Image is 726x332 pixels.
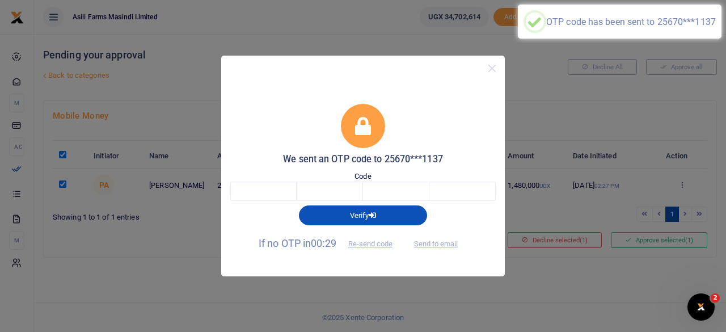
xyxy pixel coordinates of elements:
span: If no OTP in [259,237,402,249]
button: Close [484,60,500,77]
iframe: Intercom live chat [687,293,715,321]
span: 2 [711,293,720,302]
span: 00:29 [311,237,336,249]
label: Code [354,171,371,182]
button: Verify [299,205,427,225]
div: OTP code has been sent to 25670***1137 [546,16,716,27]
h5: We sent an OTP code to 25670***1137 [230,154,496,165]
